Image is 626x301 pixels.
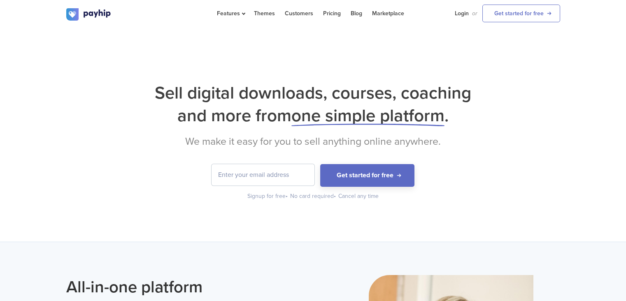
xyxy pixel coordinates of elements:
[247,192,289,200] div: Signup for free
[334,193,336,200] span: •
[338,192,379,200] div: Cancel any time
[482,5,560,22] a: Get started for free
[66,135,560,148] h2: We make it easy for you to sell anything online anywhere.
[444,105,449,126] span: .
[290,192,337,200] div: No card required
[291,105,444,126] span: one simple platform
[320,164,414,187] button: Get started for free
[66,8,112,21] img: logo.svg
[286,193,288,200] span: •
[66,275,307,299] h2: All-in-one platform
[212,164,314,186] input: Enter your email address
[217,10,244,17] span: Features
[66,82,560,127] h1: Sell digital downloads, courses, coaching and more from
